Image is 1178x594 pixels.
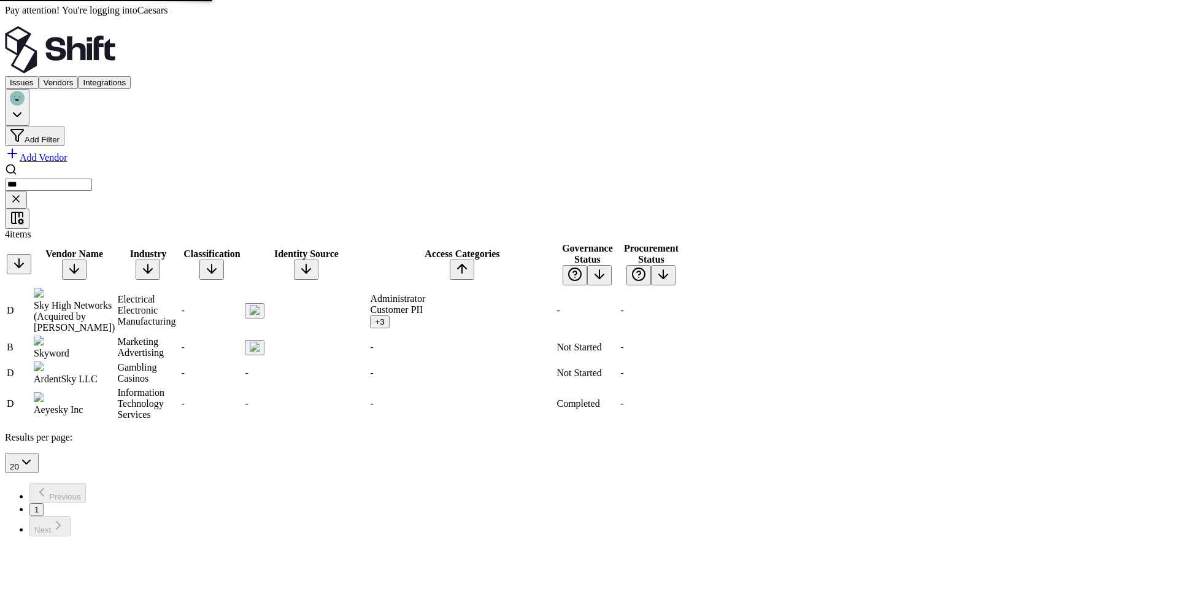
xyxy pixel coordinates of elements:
button: Previous [29,483,86,503]
div: Industry [117,249,179,260]
div: 4 items [5,229,1173,240]
div: - [245,398,368,409]
button: Issues [5,76,39,89]
div: Procurement Status [620,243,682,265]
div: - [370,342,554,353]
div: - [181,342,242,353]
div: D [7,368,31,379]
button: Next [29,516,71,536]
button: Add Filter [5,126,64,146]
div: - [620,305,682,316]
button: Vendors [39,76,79,89]
img: ArdentSky LLC [34,361,44,371]
div: Identity Source [245,249,368,260]
div: Aeyesky Inc [34,404,115,415]
img: Skyword [34,336,44,345]
div: Gambling Casinos [117,362,179,384]
div: Vendor Name [34,249,115,260]
div: Skyword [34,348,115,359]
div: B [7,342,31,353]
div: Governance Status [556,243,618,265]
div: + 3 [375,317,384,326]
div: - [181,305,242,316]
div: D [7,398,31,409]
div: Pay attention! You're logging into Caesars [5,5,1173,16]
div: - [370,368,554,379]
div: Sky High Networks (Acquired by [PERSON_NAME]) [34,300,115,333]
img: Aeyesky Inc [34,392,44,402]
nav: pagination [5,483,1173,536]
div: Customer PII [370,304,554,315]
div: - [370,398,554,409]
div: - [620,398,682,409]
div: Marketing Advertising [117,336,179,358]
img: entra.microsoft.com [250,342,260,352]
button: Integrations [78,76,131,89]
div: Access Categories [370,249,554,260]
p: Results per page: [5,432,1173,443]
div: Not Started [556,342,618,353]
div: ArdentSky LLC [34,374,115,385]
img: entra.microsoft.com [250,305,260,315]
button: 1 [29,503,44,516]
button: +3 [370,315,389,328]
div: - [620,342,682,353]
div: - [181,368,242,379]
img: Sky High Networks (Acquired by McAfee) [34,288,44,298]
div: Electrical Electronic Manufacturing [117,294,179,327]
div: - [620,368,682,379]
div: Information Technology Services [117,387,179,420]
div: D [7,305,31,316]
div: - [556,305,618,316]
div: - [245,368,368,379]
div: Classification [181,249,242,260]
div: - [181,398,242,409]
div: Not Started [556,368,618,379]
div: Completed [556,398,618,409]
div: Administrator [370,293,554,304]
a: Add Vendor [5,152,67,163]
